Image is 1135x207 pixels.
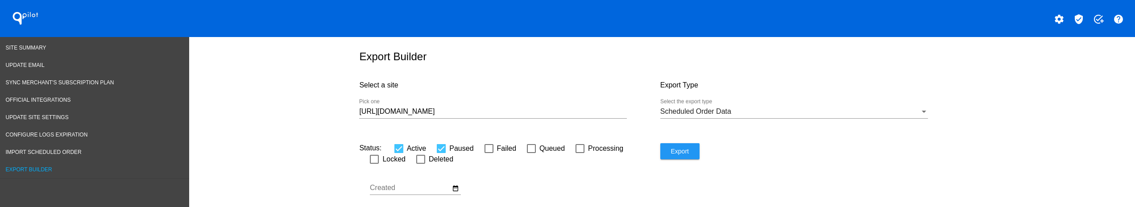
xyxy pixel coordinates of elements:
[660,81,961,89] h4: Export Type
[660,108,731,115] span: Scheduled Order Data
[539,143,565,154] span: Queued
[1054,14,1065,25] mat-icon: settings
[382,154,406,165] span: Locked
[1073,14,1084,25] mat-icon: verified_user
[452,184,459,192] mat-icon: date_range
[407,143,427,154] span: Active
[6,79,114,86] span: Sync Merchant's Subscription Plan
[359,50,961,63] h1: Export Builder
[6,149,82,155] span: Import Scheduled Order
[660,143,700,159] button: Export
[671,148,688,155] span: Export
[497,143,517,154] span: Failed
[359,108,627,116] input: Number
[8,9,43,27] h1: QPilot
[370,184,450,192] input: Created
[1093,14,1104,25] mat-icon: add_task
[588,143,623,154] span: Processing
[359,144,381,152] span: Status:
[6,62,45,68] span: Update Email
[429,154,453,165] span: Deleted
[6,114,69,120] span: Update Site Settings
[6,132,88,138] span: Configure logs expiration
[1113,14,1124,25] mat-icon: help
[359,81,660,89] h4: Select a site
[449,143,473,154] span: Paused
[6,45,46,51] span: Site Summary
[6,97,71,103] span: Official Integrations
[6,166,52,173] span: Export Builder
